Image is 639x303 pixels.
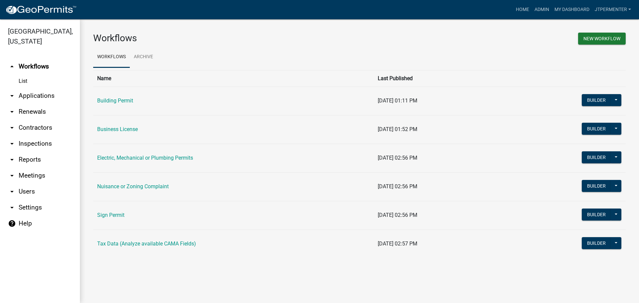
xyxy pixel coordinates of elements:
[513,3,532,16] a: Home
[97,97,133,104] a: Building Permit
[8,156,16,164] i: arrow_drop_down
[582,237,611,249] button: Builder
[378,97,417,104] span: [DATE] 01:11 PM
[378,183,417,190] span: [DATE] 02:56 PM
[93,47,130,68] a: Workflows
[582,209,611,221] button: Builder
[8,220,16,227] i: help
[97,212,124,218] a: Sign Permit
[378,155,417,161] span: [DATE] 02:56 PM
[582,94,611,106] button: Builder
[8,124,16,132] i: arrow_drop_down
[578,33,626,45] button: New Workflow
[97,155,193,161] a: Electric, Mechanical or Plumbing Permits
[8,188,16,196] i: arrow_drop_down
[8,108,16,116] i: arrow_drop_down
[378,212,417,218] span: [DATE] 02:56 PM
[378,126,417,132] span: [DATE] 01:52 PM
[378,240,417,247] span: [DATE] 02:57 PM
[97,183,169,190] a: Nuisance or Zoning Complaint
[97,126,138,132] a: Business License
[97,240,196,247] a: Tax Data (Analyze available CAMA Fields)
[374,70,499,86] th: Last Published
[8,92,16,100] i: arrow_drop_down
[8,204,16,212] i: arrow_drop_down
[8,140,16,148] i: arrow_drop_down
[532,3,552,16] a: Admin
[93,33,354,44] h3: Workflows
[552,3,592,16] a: My Dashboard
[130,47,157,68] a: Archive
[93,70,374,86] th: Name
[582,123,611,135] button: Builder
[582,151,611,163] button: Builder
[8,63,16,71] i: arrow_drop_up
[592,3,634,16] a: jtpermenter
[8,172,16,180] i: arrow_drop_down
[582,180,611,192] button: Builder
